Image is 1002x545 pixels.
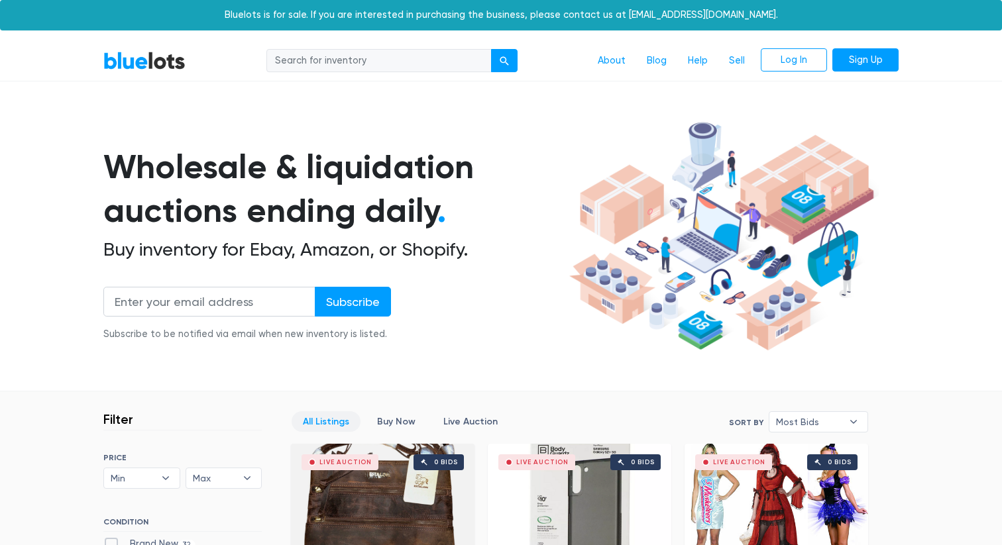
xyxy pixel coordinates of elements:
div: 0 bids [828,459,852,466]
a: About [587,48,636,74]
a: Live Auction [432,411,509,432]
h1: Wholesale & liquidation auctions ending daily [103,145,565,233]
a: Buy Now [366,411,427,432]
img: hero-ee84e7d0318cb26816c560f6b4441b76977f77a177738b4e94f68c95b2b83dbb.png [565,116,879,357]
b: ▾ [233,468,261,488]
h6: CONDITION [103,517,262,532]
b: ▾ [840,412,867,432]
h2: Buy inventory for Ebay, Amazon, or Shopify. [103,238,565,261]
a: Sign Up [832,48,899,72]
div: 0 bids [434,459,458,466]
span: Most Bids [776,412,842,432]
span: Max [193,468,237,488]
div: Live Auction [713,459,765,466]
div: 0 bids [631,459,655,466]
div: Subscribe to be notified via email when new inventory is listed. [103,327,391,342]
a: Help [677,48,718,74]
span: Min [111,468,154,488]
input: Search for inventory [266,49,492,73]
a: Log In [761,48,827,72]
div: Live Auction [319,459,372,466]
a: Sell [718,48,755,74]
span: . [437,191,446,230]
input: Enter your email address [103,287,315,317]
a: All Listings [292,411,361,432]
div: Live Auction [516,459,569,466]
h3: Filter [103,411,133,427]
a: Blog [636,48,677,74]
input: Subscribe [315,287,391,317]
h6: PRICE [103,453,262,462]
b: ▾ [152,468,180,488]
label: Sort By [729,417,763,428]
a: BlueLots [103,51,186,70]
